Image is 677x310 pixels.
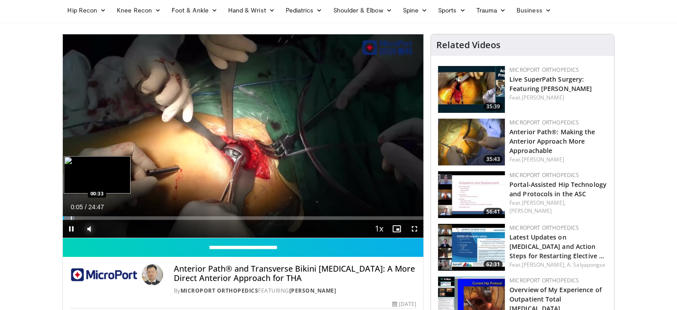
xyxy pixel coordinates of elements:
[438,224,505,271] img: 75e32c17-26c8-4605-836e-b64fa3314462.150x105_q85_crop-smart_upscale.jpg
[509,75,592,93] a: Live SuperPath Surgery: Featuring [PERSON_NAME]
[70,264,138,285] img: MicroPort Orthopedics
[63,220,81,238] button: Pause
[388,220,406,238] button: Enable picture-in-picture mode
[509,66,579,74] a: MicroPort Orthopedics
[88,203,104,211] span: 24:47
[398,1,433,19] a: Spine
[509,207,552,215] a: [PERSON_NAME]
[85,203,87,211] span: /
[436,40,501,50] h4: Related Videos
[438,119,505,165] img: 6a159f90-ae12-4c2e-abfe-e68bea2d0925.150x105_q85_crop-smart_upscale.jpg
[142,264,163,285] img: Avatar
[280,1,328,19] a: Pediatrics
[522,156,564,163] a: [PERSON_NAME]
[522,261,566,269] a: [PERSON_NAME],
[509,119,579,126] a: MicroPort Orthopedics
[223,1,280,19] a: Hand & Wrist
[438,171,505,218] a: 56:41
[567,261,605,269] a: A. Salyapongse
[484,260,503,269] span: 62:31
[484,208,503,216] span: 56:41
[509,171,579,179] a: MicroPort Orthopedics
[63,34,424,238] video-js: Video Player
[511,1,557,19] a: Business
[328,1,398,19] a: Shoulder & Elbow
[63,216,424,220] div: Progress Bar
[181,287,258,294] a: MicroPort Orthopedics
[509,156,607,164] div: Feat.
[166,1,223,19] a: Foot & Ankle
[509,199,607,215] div: Feat.
[438,66,505,113] img: b1597ee7-cf41-4585-b267-0e78d19b3be0.150x105_q85_crop-smart_upscale.jpg
[438,171,505,218] img: 7c3fea80-3997-4312-804b-1a0d01591874.150x105_q85_crop-smart_upscale.jpg
[174,264,416,283] h4: Anterior Path® and Transverse Bikini [MEDICAL_DATA]: A More Direct Anterior Approach for THA
[471,1,512,19] a: Trauma
[62,1,112,19] a: Hip Recon
[111,1,166,19] a: Knee Recon
[64,156,131,194] img: image.jpeg
[174,287,416,295] div: By FEATURING
[522,94,564,101] a: [PERSON_NAME]
[406,220,423,238] button: Fullscreen
[433,1,471,19] a: Sports
[71,203,83,211] span: 0:05
[438,224,505,271] a: 62:31
[509,224,579,231] a: MicroPort Orthopedics
[509,128,595,155] a: Anterior Path®: Making the Anterior Approach More Approachable
[522,199,566,207] a: [PERSON_NAME],
[438,119,505,165] a: 35:43
[392,300,416,308] div: [DATE]
[484,155,503,163] span: 35:43
[289,287,336,294] a: [PERSON_NAME]
[81,220,98,238] button: Mute
[509,233,604,260] a: Latest Updates on [MEDICAL_DATA] and Action Steps for Restarting Elective …
[509,277,579,284] a: MicroPort Orthopedics
[438,66,505,113] a: 35:39
[484,103,503,111] span: 35:39
[509,94,607,102] div: Feat.
[509,261,607,269] div: Feat.
[370,220,388,238] button: Playback Rate
[509,180,607,198] a: Portal-Assisted Hip Technology and Protocols in the ASC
